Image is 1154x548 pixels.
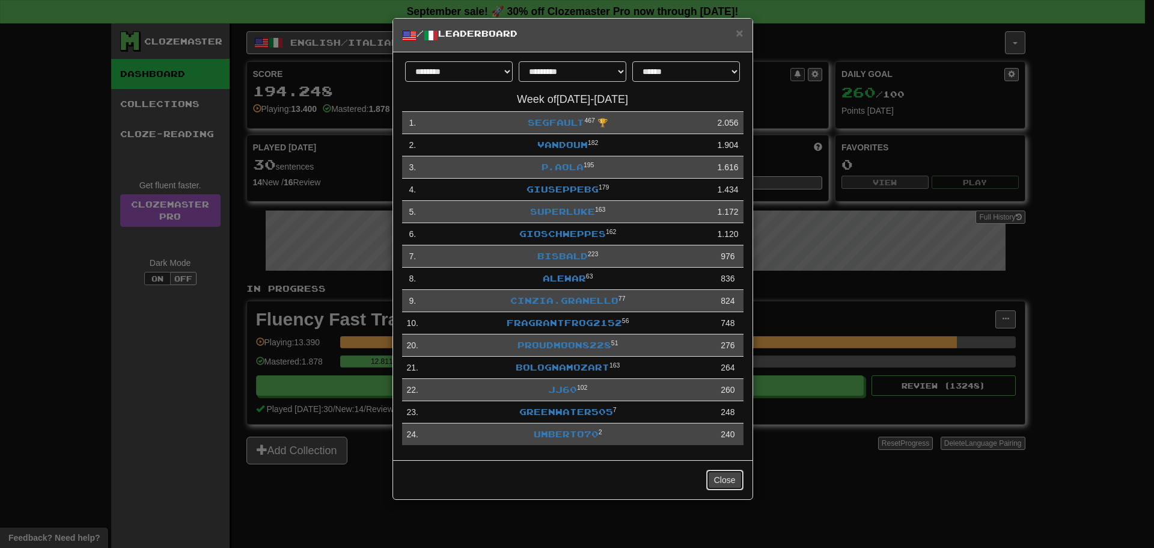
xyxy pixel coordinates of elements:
td: 8 . [402,268,423,290]
td: 264 [712,357,743,379]
td: 1 . [402,112,423,134]
sup: Level 163 [609,362,620,369]
a: jj60 [548,384,577,395]
span: 🏆 [597,118,608,128]
td: 748 [712,312,743,334]
sup: Level 77 [618,295,626,302]
a: gioschweppes [519,229,606,239]
button: Close [706,470,743,490]
td: 240 [712,423,743,446]
td: 9 . [402,290,423,312]
sup: Level 195 [584,161,594,168]
td: 2 . [402,134,423,156]
td: 21 . [402,357,423,379]
a: superluke [530,206,595,217]
sup: Level 179 [599,183,609,191]
a: FragrantFrog2152 [507,318,622,328]
a: bolognamozart [516,362,609,372]
td: 1.616 [712,156,743,179]
a: VanDoum [537,140,588,150]
td: 1.120 [712,223,743,245]
sup: Level 467 [584,117,595,124]
sup: Level 182 [588,139,599,146]
td: 20 . [402,334,423,357]
a: bisbald [537,251,588,261]
sup: Level 162 [606,228,617,235]
span: × [736,26,743,40]
td: 1.172 [712,201,743,223]
h4: Week of [DATE] - [DATE] [402,94,743,106]
sup: Level 223 [588,250,599,257]
td: 836 [712,268,743,290]
td: 4 . [402,179,423,201]
a: segfault [528,117,584,128]
td: 3 . [402,156,423,179]
a: P.aola [542,162,584,172]
a: cinzia.granello [510,295,618,306]
td: 6 . [402,223,423,245]
td: 22 . [402,379,423,401]
sup: Level 7 [613,406,617,413]
td: 260 [712,379,743,401]
a: ProudMoon8228 [517,340,611,350]
td: 248 [712,401,743,423]
td: 976 [712,245,743,268]
sup: Level 63 [586,272,593,280]
td: 1.434 [712,179,743,201]
td: 5 . [402,201,423,223]
td: 824 [712,290,743,312]
a: GreenWater505 [519,407,613,417]
td: 7 . [402,245,423,268]
td: 1.904 [712,134,743,156]
td: 2.056 [712,112,743,134]
td: 24 . [402,423,423,446]
a: giuseppeBG [527,184,599,194]
button: Close [736,26,743,39]
sup: Level 2 [599,428,602,436]
a: Umberto70 [534,429,599,439]
h5: / Leaderboard [402,28,743,43]
td: 23 . [402,401,423,423]
sup: Level 102 [577,384,588,391]
sup: Level 56 [622,317,629,324]
sup: Level 51 [611,339,618,346]
td: 10 . [402,312,423,334]
a: Alewar [543,273,586,283]
sup: Level 163 [595,206,606,213]
td: 276 [712,334,743,357]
